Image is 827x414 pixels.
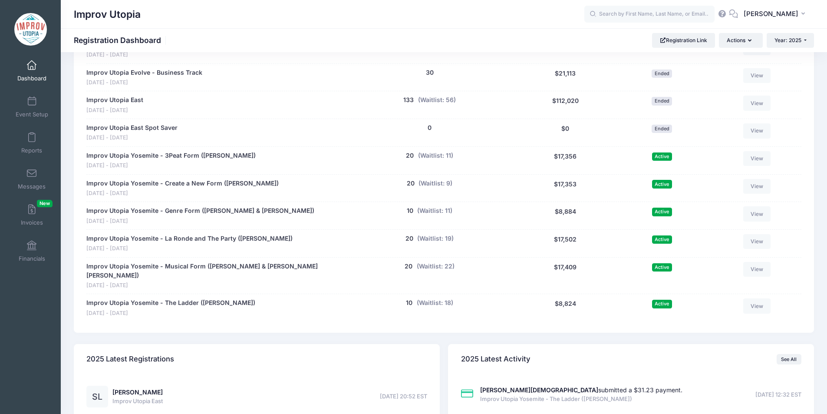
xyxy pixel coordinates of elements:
[515,206,616,225] div: $8,884
[774,37,801,43] span: Year: 2025
[652,97,672,105] span: Ended
[652,180,672,188] span: Active
[652,125,672,133] span: Ended
[86,106,143,115] span: [DATE] - [DATE]
[86,394,108,401] a: SL
[86,134,178,142] span: [DATE] - [DATE]
[403,96,414,105] button: 133
[11,56,53,86] a: Dashboard
[86,309,255,318] span: [DATE] - [DATE]
[767,33,814,48] button: Year: 2025
[407,179,415,188] button: 20
[584,6,715,23] input: Search by First Name, Last Name, or Email...
[480,395,682,404] span: Improv Utopia Yosemite - The Ladder ([PERSON_NAME])
[86,151,256,160] a: Improv Utopia Yosemite - 3Peat Form ([PERSON_NAME])
[417,206,452,215] button: (Waitlist: 11)
[86,51,228,59] span: [DATE] - [DATE]
[743,262,771,277] a: View
[428,123,432,132] button: 0
[743,96,771,110] a: View
[743,151,771,166] a: View
[719,33,762,48] button: Actions
[74,4,141,24] h1: Improv Utopia
[86,262,339,280] a: Improv Utopia Yosemite - Musical Form ([PERSON_NAME] & [PERSON_NAME] [PERSON_NAME])
[11,164,53,194] a: Messages
[406,298,412,308] button: 10
[19,255,45,262] span: Financials
[21,147,42,154] span: Reports
[86,123,178,132] a: Improv Utopia East Spot Saver
[86,386,108,407] div: SL
[480,386,682,394] a: [PERSON_NAME][DEMOGRAPHIC_DATA]submitted a $31.23 payment.
[74,36,168,45] h1: Registration Dashboard
[743,298,771,313] a: View
[652,70,672,78] span: Ended
[418,179,452,188] button: (Waitlist: 9)
[21,219,43,226] span: Invoices
[11,236,53,266] a: Financials
[86,245,293,253] span: [DATE] - [DATE]
[515,179,616,198] div: $17,353
[515,234,616,253] div: $17,502
[418,96,456,105] button: (Waitlist: 56)
[417,262,455,271] button: (Waitlist: 22)
[755,391,801,399] span: [DATE] 12:32 EST
[515,96,616,114] div: $112,020
[11,92,53,122] a: Event Setup
[405,234,413,243] button: 20
[743,179,771,194] a: View
[515,262,616,290] div: $17,409
[86,206,314,215] a: Improv Utopia Yosemite - Genre Form ([PERSON_NAME] & [PERSON_NAME])
[743,123,771,138] a: View
[515,298,616,317] div: $8,824
[743,68,771,83] a: View
[743,234,771,249] a: View
[14,13,47,46] img: Improv Utopia
[37,200,53,207] span: New
[86,298,255,308] a: Improv Utopia Yosemite - The Ladder ([PERSON_NAME])
[86,162,256,170] span: [DATE] - [DATE]
[744,9,798,19] span: [PERSON_NAME]
[86,68,202,77] a: Improv Utopia Evolve - Business Track
[86,96,143,105] a: Improv Utopia East
[743,206,771,221] a: View
[461,347,530,372] h4: 2025 Latest Activity
[777,354,801,364] a: See All
[652,300,672,308] span: Active
[652,152,672,161] span: Active
[86,347,174,372] h4: 2025 Latest Registrations
[86,234,293,243] a: Improv Utopia Yosemite - La Ronde and The Party ([PERSON_NAME])
[405,262,412,271] button: 20
[86,282,339,290] span: [DATE] - [DATE]
[18,183,46,190] span: Messages
[86,217,314,225] span: [DATE] - [DATE]
[738,4,814,24] button: [PERSON_NAME]
[515,123,616,142] div: $0
[16,111,48,118] span: Event Setup
[17,75,46,82] span: Dashboard
[112,388,163,396] a: [PERSON_NAME]
[11,128,53,158] a: Reports
[652,235,672,244] span: Active
[86,79,202,87] span: [DATE] - [DATE]
[515,68,616,87] div: $21,113
[11,200,53,230] a: InvoicesNew
[426,68,434,77] button: 30
[86,179,279,188] a: Improv Utopia Yosemite - Create a New Form ([PERSON_NAME])
[652,208,672,216] span: Active
[112,397,163,406] span: Improv Utopia East
[380,392,427,401] span: [DATE] 20:52 EST
[417,298,453,308] button: (Waitlist: 18)
[406,151,414,160] button: 20
[652,263,672,272] span: Active
[480,386,598,394] strong: [PERSON_NAME][DEMOGRAPHIC_DATA]
[652,33,715,48] a: Registration Link
[418,151,453,160] button: (Waitlist: 11)
[86,189,279,198] span: [DATE] - [DATE]
[515,151,616,170] div: $17,356
[407,206,413,215] button: 10
[417,234,454,243] button: (Waitlist: 19)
